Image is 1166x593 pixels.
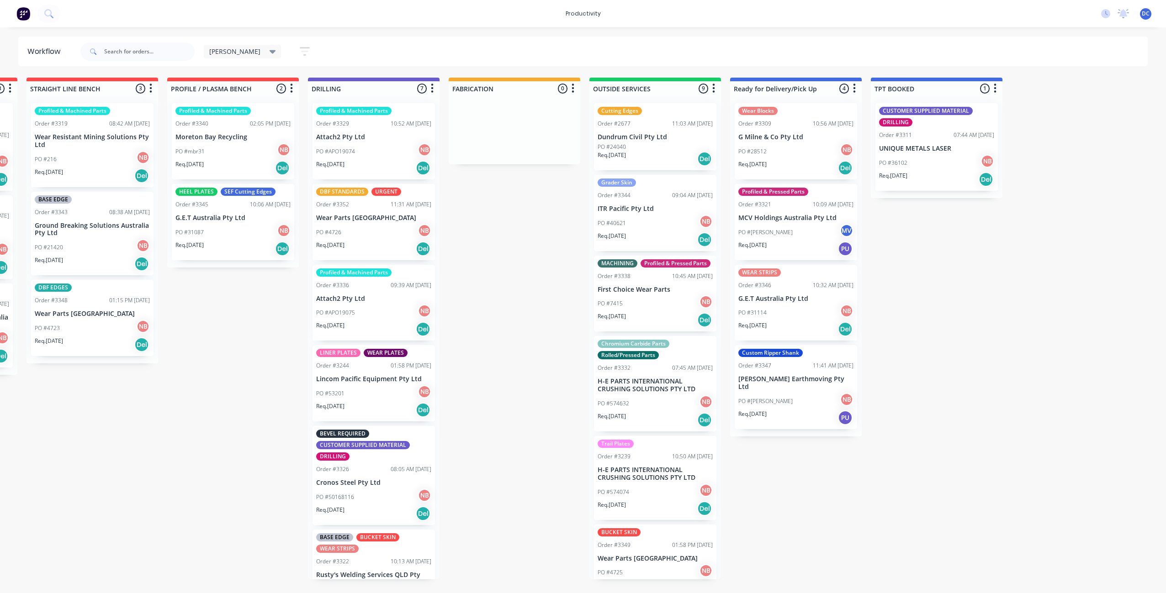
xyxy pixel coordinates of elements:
[316,295,431,303] p: Attach2 Pty Ltd
[879,118,912,126] div: DRILLING
[738,188,808,196] div: Profiled & Pressed Parts
[175,160,204,168] p: Req. [DATE]
[838,322,853,336] div: Del
[391,120,431,128] div: 10:52 AM [DATE]
[316,557,349,566] div: Order #3322
[35,337,63,345] p: Req. [DATE]
[35,324,60,332] p: PO #4723
[316,147,355,156] p: PO #APO19074
[699,483,713,497] div: NB
[316,430,369,438] div: BEVEL REQUIRED
[35,120,68,128] div: Order #3319
[316,228,341,236] p: PO #4726
[598,541,631,549] div: Order #3349
[316,281,349,289] div: Order #3336
[594,175,716,251] div: Grader SkinOrder #334409:04 AM [DATE]ITR Pacific Pty LtdPO #40621NBReq.[DATE]Del
[598,399,629,408] p: PO #574632
[316,349,360,357] div: LINER PLATES
[134,168,149,183] div: Del
[175,214,291,222] p: G.E.T Australia Pty Ltd
[316,479,431,487] p: Cronos Steel Pty Ltd
[979,172,993,187] div: Del
[598,232,626,240] p: Req. [DATE]
[598,364,631,372] div: Order #3332
[175,228,204,236] p: PO #31087
[697,152,712,166] div: Del
[221,188,276,196] div: SEF Cutting Edges
[598,143,626,151] p: PO #24040
[594,336,716,431] div: Chromium Carbide PartsRolled/Pressed PartsOrder #333207:45 AM [DATE]H-E PARTS INTERNATIONAL CRUSH...
[35,168,63,176] p: Req. [DATE]
[316,506,344,514] p: Req. [DATE]
[598,272,631,280] div: Order #3338
[738,107,778,115] div: Wear Blocks
[31,192,154,276] div: BASE EDGEOrder #334308:38 AM [DATE]Ground Breaking Solutions Australia Pty LtdPO #21420NBReq.[DAT...
[735,103,857,179] div: Wear BlocksOrder #330910:56 AM [DATE]G Milne & Co Pty LtdPO #28512NBReq.[DATE]Del
[35,133,150,149] p: Wear Resistant Mining Solutions Pty Ltd
[316,441,410,449] div: CUSTOMER SUPPLIED MATERIAL
[391,200,431,209] div: 11:31 AM [DATE]
[313,426,435,525] div: BEVEL REQUIREDCUSTOMER SUPPLIED MATERIALDRILLINGOrder #332608:05 AM [DATE]Cronos Steel Pty LtdPO ...
[840,143,853,157] div: NB
[16,7,30,21] img: Factory
[316,533,353,541] div: BASE EDGE
[316,133,431,141] p: Attach2 Pty Ltd
[35,208,68,216] div: Order #3343
[175,241,204,249] p: Req. [DATE]
[356,533,399,541] div: BUCKET SKIN
[598,452,631,461] div: Order #3239
[672,120,713,128] div: 11:03 AM [DATE]
[594,256,716,332] div: MACHININGProfiled & Pressed PartsOrder #333810:45 AM [DATE]First Choice Wear PartsPO #7415NBReq.[...
[136,320,150,333] div: NB
[175,133,291,141] p: Moreton Bay Recycling
[699,395,713,409] div: NB
[31,103,154,187] div: Profiled & Machined PartsOrder #331908:42 AM [DATE]Wear Resistant Mining Solutions Pty LtdPO #216...
[416,241,430,256] div: Del
[813,281,853,289] div: 10:32 AM [DATE]
[172,103,294,179] div: Profiled & Machined PartsOrder #334002:05 PM [DATE]Moreton Bay RecyclingPO #mbr31NBReq.[DATE]Del
[598,259,637,268] div: MACHINING
[598,351,659,359] div: Rolled/Pressed Parts
[275,161,290,175] div: Del
[879,145,994,152] p: UNIQUE METALS LASER
[136,239,150,252] div: NB
[598,299,623,308] p: PO #7415
[672,364,713,372] div: 07:45 AM [DATE]
[598,501,626,509] p: Req. [DATE]
[250,120,291,128] div: 02:05 PM [DATE]
[175,188,217,196] div: HEEL PLATES
[598,528,641,536] div: BUCKET SKIN
[738,241,767,249] p: Req. [DATE]
[35,222,150,237] p: Ground Breaking Solutions Australia Pty Ltd
[316,200,349,209] div: Order #3352
[735,265,857,341] div: WEAR STRIPSOrder #334610:32 AM [DATE]G.E.T Australia Pty LtdPO #31114NBReq.[DATE]Del
[416,403,430,417] div: Del
[104,42,195,61] input: Search for orders...
[316,545,359,553] div: WEAR STRIPS
[738,214,853,222] p: MCV Holdings Australia Pty Ltd
[840,304,853,318] div: NB
[813,200,853,209] div: 10:09 AM [DATE]
[641,259,710,268] div: Profiled & Pressed Parts
[316,402,344,410] p: Req. [DATE]
[738,295,853,303] p: G.E.T Australia Pty Ltd
[735,345,857,429] div: Custom Ripper ShankOrder #334711:41 AM [DATE][PERSON_NAME] Earthmoving Pty LtdPO #[PERSON_NAME]NB...
[136,151,150,164] div: NB
[838,241,853,256] div: PU
[175,120,208,128] div: Order #3340
[738,349,803,357] div: Custom Ripper Shank
[879,131,912,139] div: Order #3311
[31,280,154,356] div: DBF EDGESOrder #334801:15 PM [DATE]Wear Parts [GEOGRAPHIC_DATA]PO #4723NBReq.[DATE]Del
[364,349,408,357] div: WEAR PLATES
[391,362,431,370] div: 01:58 PM [DATE]
[316,107,392,115] div: Profiled & Machined Parts
[316,571,431,587] p: Rusty's Welding Services QLD Pty Ltd
[879,159,907,167] p: PO #36102
[172,184,294,260] div: HEEL PLATESSEF Cutting EdgesOrder #334510:06 AM [DATE]G.E.T Australia Pty LtdPO #31087NBReq.[DATE...
[109,208,150,216] div: 08:38 AM [DATE]
[840,224,853,237] div: MV
[175,200,208,209] div: Order #3345
[416,506,430,521] div: Del
[838,161,853,175] div: Del
[313,345,435,421] div: LINER PLATESWEAR PLATESOrder #324401:58 PM [DATE]Lincom Pacific Equipment Pty LtdPO #53201NBReq.[...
